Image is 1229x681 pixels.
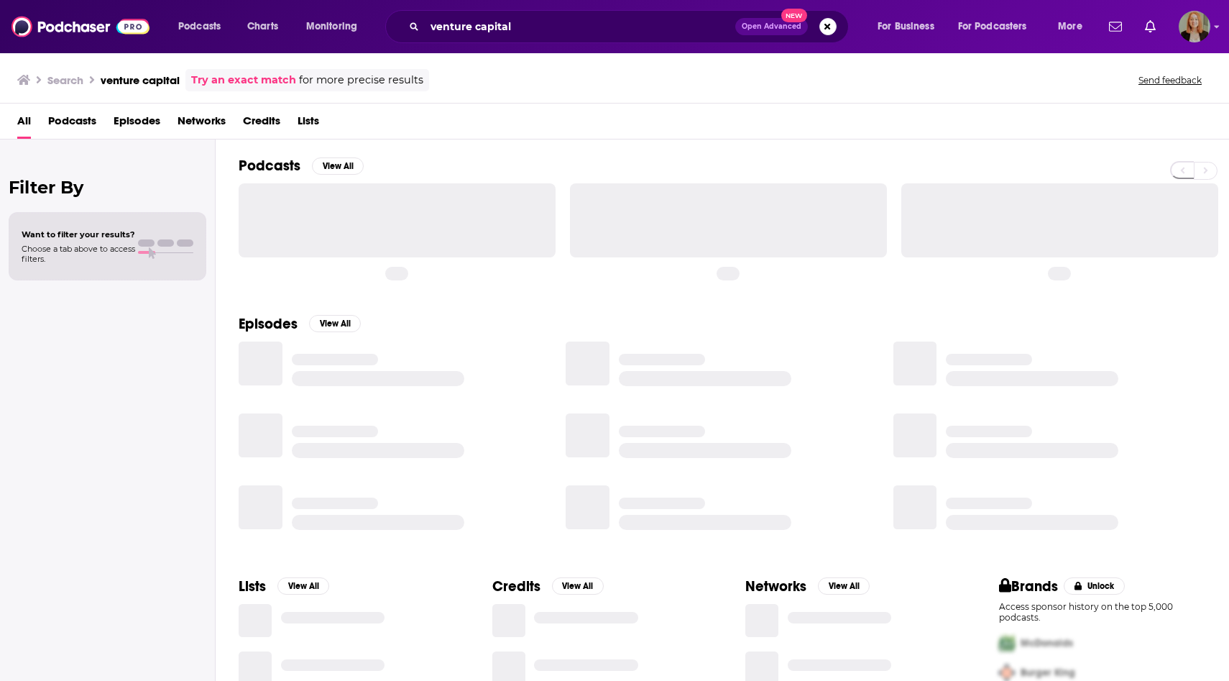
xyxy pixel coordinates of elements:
[745,577,870,595] a: NetworksView All
[993,629,1021,658] img: First Pro Logo
[1064,577,1125,595] button: Unlock
[11,13,149,40] img: Podchaser - Follow, Share and Rate Podcasts
[949,15,1048,38] button: open menu
[1179,11,1210,42] span: Logged in as emckenzie
[735,18,808,35] button: Open AdvancedNew
[277,577,329,595] button: View All
[745,577,806,595] h2: Networks
[168,15,239,38] button: open menu
[48,109,96,139] a: Podcasts
[1021,637,1073,649] span: McDonalds
[238,15,287,38] a: Charts
[243,109,280,139] a: Credits
[239,577,266,595] h2: Lists
[239,315,298,333] h2: Episodes
[239,157,300,175] h2: Podcasts
[781,9,807,22] span: New
[818,577,870,595] button: View All
[399,10,862,43] div: Search podcasts, credits, & more...
[239,577,329,595] a: ListsView All
[1021,667,1075,679] span: Burger King
[22,229,135,239] span: Want to filter your results?
[1179,11,1210,42] button: Show profile menu
[425,15,735,38] input: Search podcasts, credits, & more...
[492,577,540,595] h2: Credits
[492,577,604,595] a: CreditsView All
[1048,15,1100,38] button: open menu
[999,601,1207,623] p: Access sponsor history on the top 5,000 podcasts.
[552,577,604,595] button: View All
[1179,11,1210,42] img: User Profile
[47,73,83,87] h3: Search
[306,17,357,37] span: Monitoring
[114,109,160,139] a: Episodes
[298,109,319,139] a: Lists
[742,23,801,30] span: Open Advanced
[191,72,296,88] a: Try an exact match
[101,73,180,87] h3: venture capital
[878,17,934,37] span: For Business
[1134,74,1206,86] button: Send feedback
[17,109,31,139] a: All
[312,157,364,175] button: View All
[9,177,206,198] h2: Filter By
[299,72,423,88] span: for more precise results
[1058,17,1082,37] span: More
[1103,14,1128,39] a: Show notifications dropdown
[309,315,361,332] button: View All
[178,17,221,37] span: Podcasts
[999,577,1059,595] h2: Brands
[247,17,278,37] span: Charts
[958,17,1027,37] span: For Podcasters
[239,315,361,333] a: EpisodesView All
[239,157,364,175] a: PodcastsView All
[178,109,226,139] a: Networks
[1139,14,1161,39] a: Show notifications dropdown
[296,15,376,38] button: open menu
[22,244,135,264] span: Choose a tab above to access filters.
[867,15,952,38] button: open menu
